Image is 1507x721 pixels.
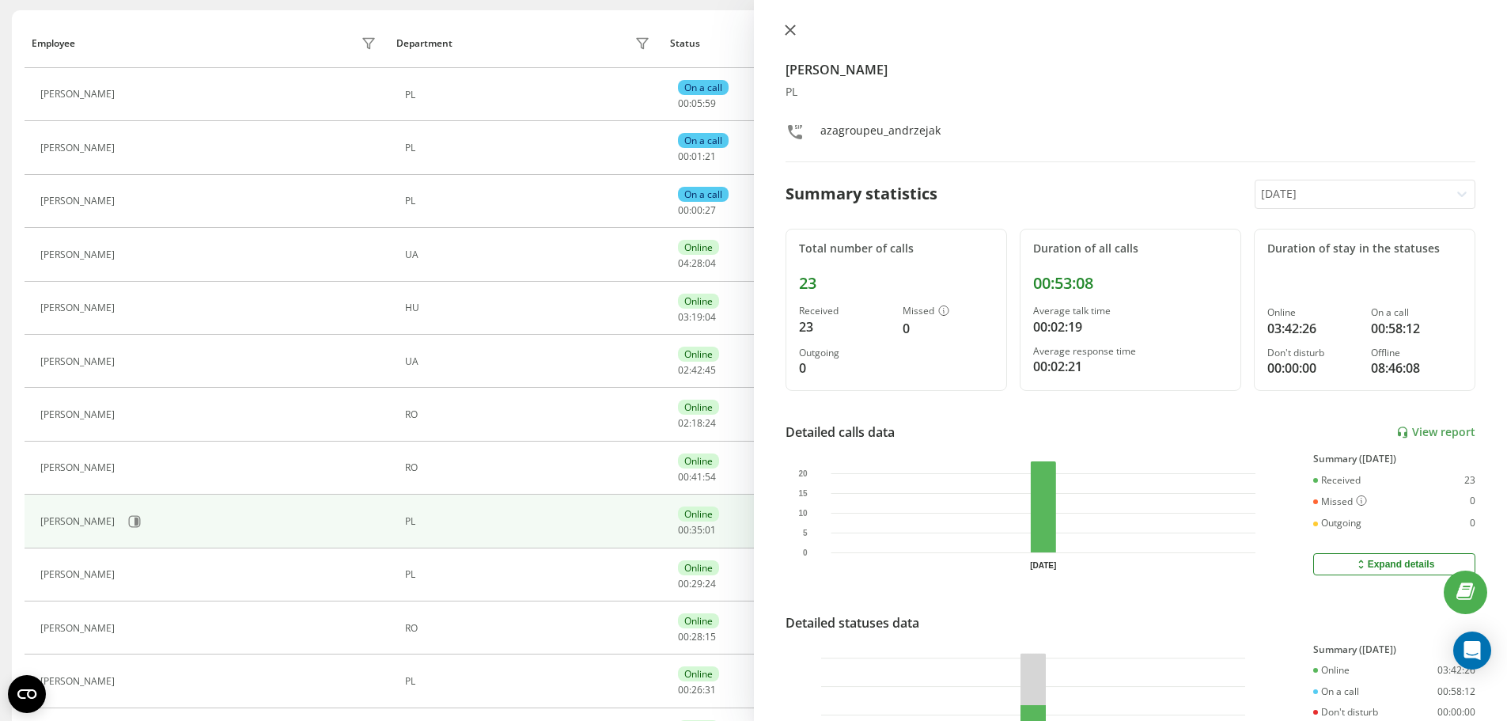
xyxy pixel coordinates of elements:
text: 5 [802,529,807,537]
div: Online [678,666,719,681]
div: Missed [903,305,994,318]
div: UA [405,356,654,367]
span: 28 [691,256,702,270]
div: Missed [1313,495,1367,508]
span: 00 [678,683,689,696]
span: 00 [678,577,689,590]
div: Don't disturb [1313,707,1378,718]
span: 05 [691,97,702,110]
div: : : [678,579,716,590]
span: 45 [705,363,716,377]
span: 00 [678,630,689,643]
div: Outgoing [1313,518,1361,529]
div: 23 [799,274,994,293]
div: Online [678,507,719,522]
div: 0 [903,319,994,338]
div: Total number of calls [799,242,994,256]
div: : : [678,472,716,483]
h4: [PERSON_NAME] [786,60,1476,79]
span: 15 [705,630,716,643]
div: RO [405,462,654,473]
text: 0 [802,548,807,557]
div: Summary ([DATE]) [1313,453,1475,465]
div: PL [405,142,654,154]
span: 04 [705,310,716,324]
div: Online [678,560,719,575]
span: 02 [678,416,689,430]
div: Online [678,453,719,469]
span: 00 [678,150,689,163]
span: 24 [705,577,716,590]
div: Online [1267,307,1358,318]
span: 21 [705,150,716,163]
div: HU [405,302,654,313]
div: 03:42:26 [1437,665,1475,676]
div: RO [405,623,654,634]
span: 41 [691,470,702,484]
div: 0 [1470,518,1475,529]
div: PL [405,676,654,687]
div: 00:58:12 [1437,686,1475,697]
div: 08:46:08 [1371,359,1462,378]
div: [PERSON_NAME] [40,195,119,207]
text: 10 [798,509,808,518]
span: 00 [678,97,689,110]
div: Summary ([DATE]) [1313,644,1475,655]
text: 15 [798,489,808,498]
span: 24 [705,416,716,430]
div: Online [678,240,719,255]
a: View report [1396,426,1475,439]
div: RO [405,409,654,420]
div: [PERSON_NAME] [40,356,119,367]
span: 19 [691,310,702,324]
div: 00:00:00 [1437,707,1475,718]
div: Online [678,613,719,628]
span: 18 [691,416,702,430]
div: 0 [799,359,890,378]
span: 31 [705,683,716,696]
div: Status [670,38,700,49]
div: Received [799,305,890,317]
div: [PERSON_NAME] [40,409,119,420]
button: Expand details [1313,553,1475,575]
div: : : [678,98,716,109]
div: PL [786,85,1476,99]
div: 23 [799,317,890,336]
div: Employee [32,38,75,49]
div: 00:53:08 [1033,274,1228,293]
span: 04 [678,256,689,270]
span: 00 [691,203,702,217]
div: On a call [1313,686,1359,697]
span: 00 [678,203,689,217]
div: 23 [1464,475,1475,486]
div: On a call [678,187,729,202]
div: PL [405,569,654,580]
div: Received [1313,475,1361,486]
div: 00:02:21 [1033,357,1228,376]
span: 00 [678,523,689,537]
div: : : [678,525,716,536]
span: 01 [705,523,716,537]
div: [PERSON_NAME] [40,302,119,313]
div: 00:58:12 [1371,319,1462,338]
div: Online [1313,665,1350,676]
span: 03 [678,310,689,324]
div: [PERSON_NAME] [40,142,119,154]
span: 59 [705,97,716,110]
div: : : [678,418,716,429]
div: : : [678,685,716,696]
span: 02 [678,363,689,377]
div: [PERSON_NAME] [40,569,119,580]
div: Detailed statuses data [786,613,919,632]
span: 54 [705,470,716,484]
div: [PERSON_NAME] [40,623,119,634]
span: 04 [705,256,716,270]
div: On a call [1371,307,1462,318]
div: : : [678,205,716,216]
div: : : [678,365,716,376]
div: Duration of stay in the statuses [1267,242,1462,256]
div: Detailed calls data [786,423,895,442]
div: On a call [678,133,729,148]
div: [PERSON_NAME] [40,249,119,260]
div: PL [405,195,654,207]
